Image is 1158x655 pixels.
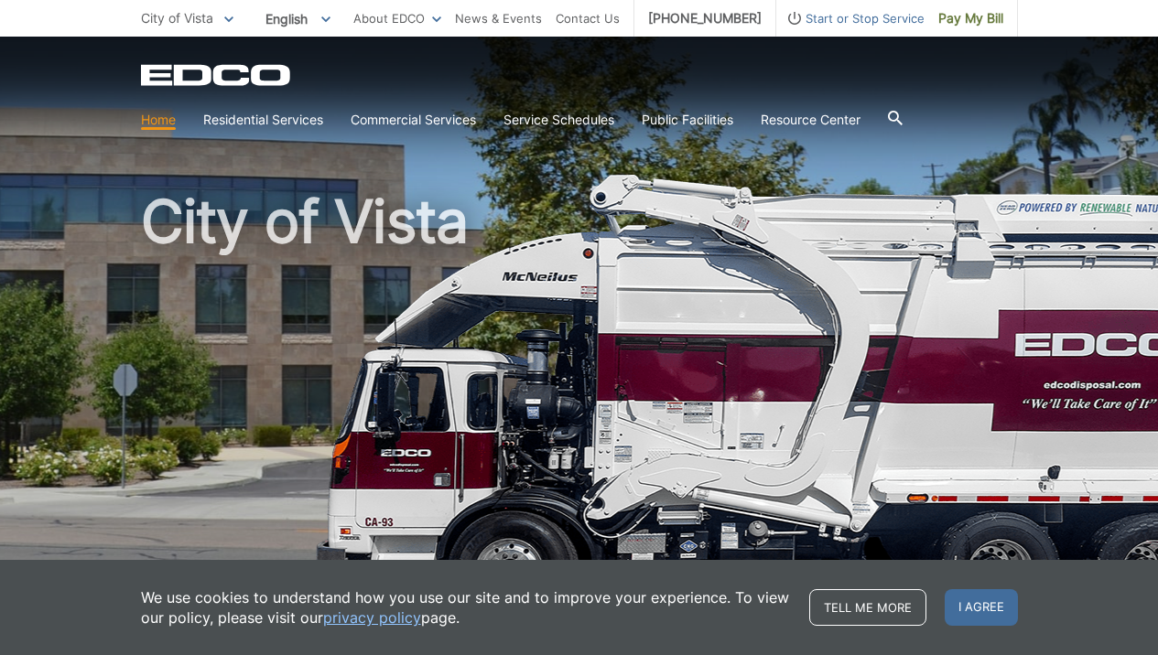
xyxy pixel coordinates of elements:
[503,110,614,130] a: Service Schedules
[945,589,1018,626] span: I agree
[642,110,733,130] a: Public Facilities
[938,8,1003,28] span: Pay My Bill
[351,110,476,130] a: Commercial Services
[141,10,213,26] span: City of Vista
[141,64,293,86] a: EDCD logo. Return to the homepage.
[353,8,441,28] a: About EDCO
[141,192,1018,594] h1: City of Vista
[141,587,791,628] p: We use cookies to understand how you use our site and to improve your experience. To view our pol...
[809,589,926,626] a: Tell me more
[455,8,542,28] a: News & Events
[761,110,860,130] a: Resource Center
[556,8,620,28] a: Contact Us
[141,110,176,130] a: Home
[323,607,421,628] a: privacy policy
[252,4,344,34] span: English
[203,110,323,130] a: Residential Services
